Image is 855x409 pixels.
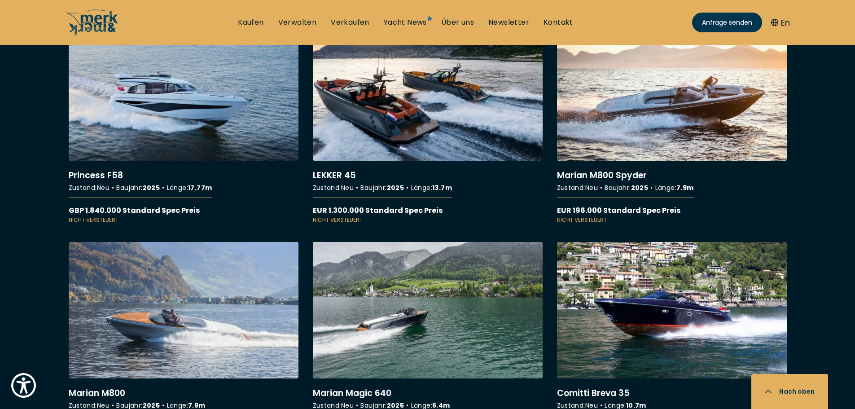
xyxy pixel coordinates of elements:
[751,374,828,409] button: Nach oben
[9,371,38,400] button: Show Accessibility Preferences
[692,13,762,32] a: Anfrage senden
[544,18,573,27] a: Kontakt
[331,18,369,27] a: Verkaufen
[384,18,427,27] a: Yacht News
[488,18,529,27] a: Newsletter
[702,18,752,27] span: Anfrage senden
[557,24,787,224] a: More details aboutMarian M800 Spyder
[771,17,790,29] button: En
[441,18,474,27] a: Über uns
[238,18,263,27] a: Kaufen
[69,24,298,224] a: More details aboutPrincess F58
[313,24,543,224] a: More details aboutLEKKER 45
[278,18,317,27] a: Verwalten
